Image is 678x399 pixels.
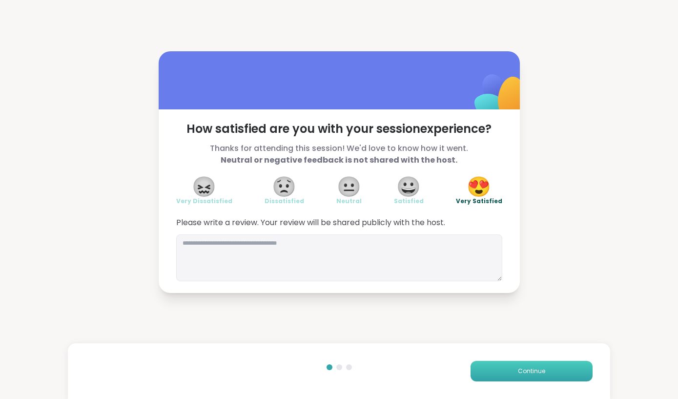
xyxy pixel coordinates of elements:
span: Dissatisfied [265,197,304,205]
span: 😟 [272,178,296,195]
span: Very Satisfied [456,197,502,205]
span: 😖 [192,178,216,195]
span: How satisfied are you with your session experience? [176,121,502,137]
span: 😀 [396,178,421,195]
span: Neutral [336,197,362,205]
span: 😍 [467,178,491,195]
button: Continue [471,361,593,381]
b: Neutral or negative feedback is not shared with the host. [221,154,457,166]
span: 😐 [337,178,361,195]
span: Continue [518,367,545,376]
span: Please write a review. Your review will be shared publicly with the host. [176,217,502,229]
span: Thanks for attending this session! We'd love to know how it went. [176,143,502,166]
img: ShareWell Logomark [452,49,549,146]
span: Satisfied [394,197,424,205]
span: Very Dissatisfied [176,197,232,205]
